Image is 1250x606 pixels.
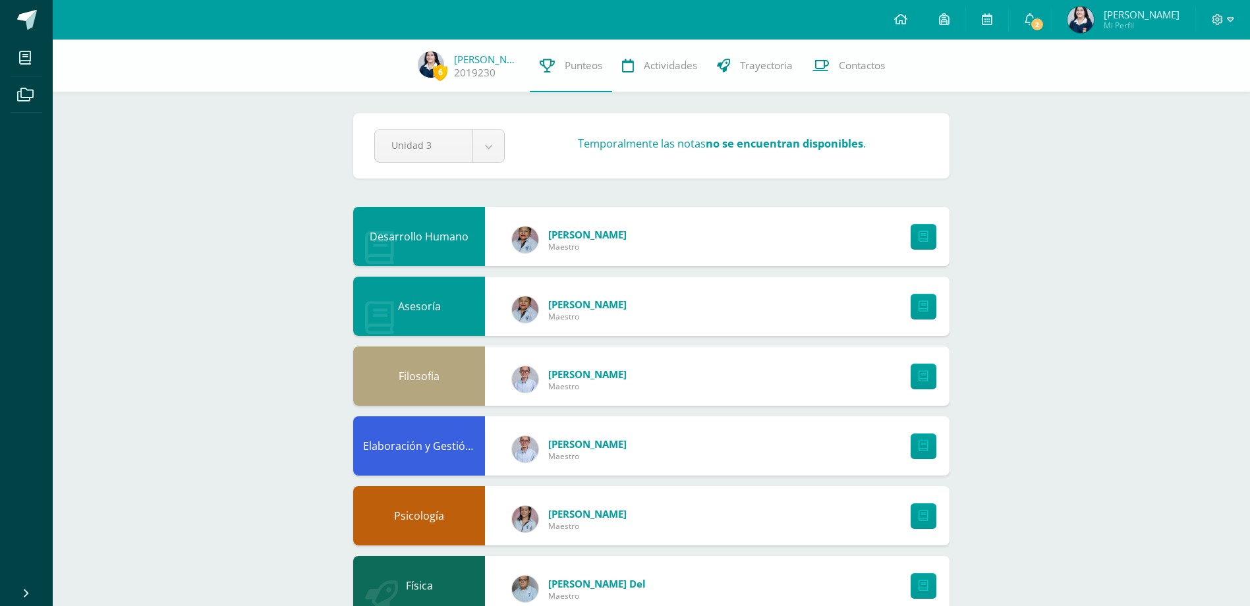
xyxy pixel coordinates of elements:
[548,451,627,462] span: Maestro
[548,507,627,520] span: [PERSON_NAME]
[548,228,627,241] span: [PERSON_NAME]
[565,59,602,72] span: Punteos
[530,40,612,92] a: Punteos
[548,577,646,590] span: [PERSON_NAME] del
[353,346,485,406] div: Filosofía
[548,311,627,322] span: Maestro
[548,298,627,311] span: [PERSON_NAME]
[1030,17,1044,32] span: 2
[706,136,863,151] strong: no se encuentran disponibles
[353,486,485,545] div: Psicología
[512,296,538,323] img: f9f79b6582c409e48e29a3a1ed6b6674.png
[548,437,627,451] span: [PERSON_NAME]
[644,59,697,72] span: Actividades
[433,64,447,80] span: 6
[512,506,538,532] img: 35a8d4e6a1de136e1f9cf0fc85b62773.png
[418,51,444,78] img: ec63d7507ea919358ecc7d6b7d61c264.png
[548,241,627,252] span: Maestro
[1104,8,1179,21] span: [PERSON_NAME]
[391,130,456,161] span: Unidad 3
[512,576,538,602] img: 9bda7905687ab488ca4bd408901734b0.png
[512,436,538,462] img: 05091304216df6e21848a617ddd75094.png
[353,277,485,336] div: Asesoría
[512,227,538,253] img: f9f79b6582c409e48e29a3a1ed6b6674.png
[454,66,496,80] a: 2019230
[612,40,707,92] a: Actividades
[1067,7,1094,33] img: ec63d7507ea919358ecc7d6b7d61c264.png
[512,366,538,393] img: 05091304216df6e21848a617ddd75094.png
[1104,20,1179,31] span: Mi Perfil
[353,416,485,476] div: Elaboración y Gestión de Proyectos
[548,368,627,381] span: [PERSON_NAME]
[803,40,895,92] a: Contactos
[839,59,885,72] span: Contactos
[454,53,520,66] a: [PERSON_NAME]
[578,136,866,151] h3: Temporalmente las notas .
[548,381,627,392] span: Maestro
[353,207,485,266] div: Desarrollo Humano
[548,520,627,532] span: Maestro
[740,59,793,72] span: Trayectoria
[375,130,504,162] a: Unidad 3
[548,590,646,601] span: Maestro
[707,40,803,92] a: Trayectoria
